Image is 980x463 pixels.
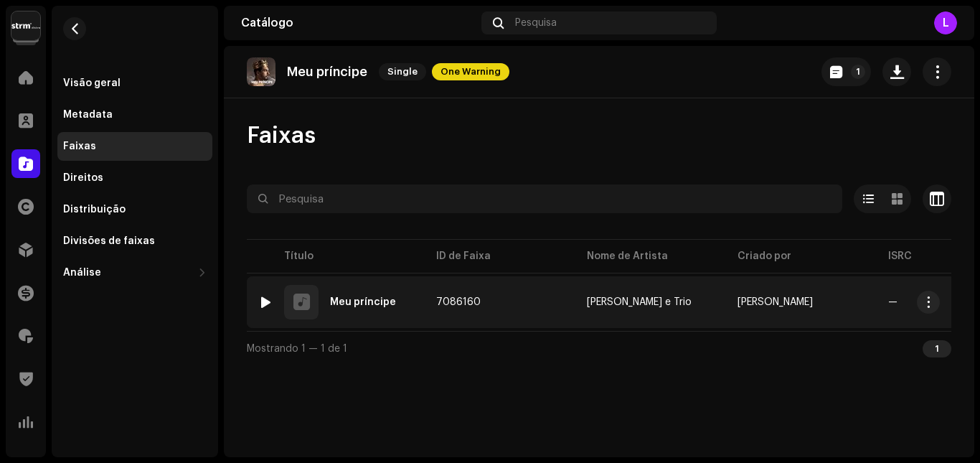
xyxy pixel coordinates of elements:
[63,235,155,247] div: Divisões de faixas
[738,297,813,307] span: Bruno
[57,69,212,98] re-m-nav-item: Visão geral
[379,63,426,80] span: Single
[57,132,212,161] re-m-nav-item: Faixas
[57,100,212,129] re-m-nav-item: Metadata
[247,121,316,150] span: Faixas
[515,17,557,29] span: Pesquisa
[247,57,275,86] img: 04978e51-f805-4e81-863f-cebaf0ee9e8f
[587,297,692,307] div: [PERSON_NAME] e Trio
[57,227,212,256] re-m-nav-item: Divisões de faixas
[247,184,842,213] input: Pesquisa
[432,63,509,80] span: One Warning
[57,195,212,224] re-m-nav-item: Distribuição
[330,297,396,307] div: Meu príncipe
[934,11,957,34] div: L
[63,204,126,215] div: Distribuição
[247,344,347,354] span: Mostrando 1 — 1 de 1
[587,297,715,307] span: Bruno e Trio
[57,258,212,287] re-m-nav-dropdown: Análise
[923,340,951,357] div: 1
[287,65,367,80] p: Meu príncipe
[63,78,121,89] div: Visão geral
[63,267,101,279] div: Análise
[63,141,96,152] div: Faixas
[63,109,113,121] div: Metadata
[821,57,871,86] button: 1
[11,11,40,40] img: 408b884b-546b-4518-8448-1008f9c76b02
[436,297,481,307] span: 7086160
[63,172,103,184] div: Direitos
[888,297,897,307] div: —
[57,164,212,192] re-m-nav-item: Direitos
[241,17,476,29] div: Catálogo
[851,65,865,79] p-badge: 1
